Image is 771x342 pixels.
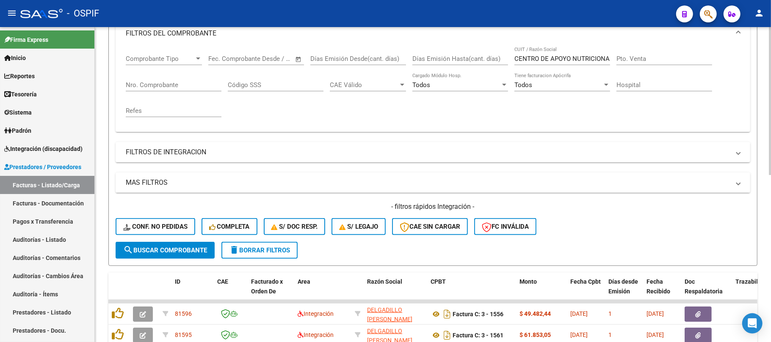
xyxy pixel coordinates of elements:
span: [DATE] [570,331,588,338]
span: Reportes [4,71,35,81]
span: CAE SIN CARGAR [400,223,460,230]
div: FILTROS DEL COMPROBANTE [116,47,750,132]
span: Sistema [4,108,32,117]
span: Todos [412,81,430,89]
button: S/ Doc Resp. [264,218,326,235]
span: [DATE] [570,310,588,317]
strong: $ 49.482,44 [520,310,551,317]
span: 1 [608,310,612,317]
span: 1 [608,331,612,338]
span: [DATE] [647,310,664,317]
span: Trazabilidad [735,278,770,285]
span: CAE Válido [330,81,398,89]
span: FC Inválida [482,223,529,230]
datatable-header-cell: Días desde Emisión [605,273,643,310]
i: Descargar documento [442,328,453,342]
button: FC Inválida [474,218,536,235]
span: S/ legajo [339,223,378,230]
datatable-header-cell: Area [294,273,351,310]
span: Doc Respaldatoria [685,278,723,295]
datatable-header-cell: Fecha Recibido [643,273,681,310]
mat-expansion-panel-header: MAS FILTROS [116,172,750,193]
datatable-header-cell: Razón Social [364,273,427,310]
span: Todos [514,81,532,89]
span: Tesorería [4,90,37,99]
datatable-header-cell: Monto [516,273,567,310]
span: Monto [520,278,537,285]
span: Prestadores / Proveedores [4,162,81,172]
i: Descargar documento [442,307,453,321]
span: Días desde Emisión [608,278,638,295]
span: ID [175,278,180,285]
span: Integración (discapacidad) [4,144,83,153]
button: Completa [202,218,257,235]
mat-icon: menu [7,8,17,18]
strong: Factura C: 3 - 1556 [453,311,503,317]
span: CAE [217,278,228,285]
span: Integración [298,331,334,338]
span: CPBT [431,278,446,285]
span: Firma Express [4,35,48,44]
datatable-header-cell: CPBT [427,273,516,310]
span: - OSPIF [67,4,99,23]
span: Razón Social [367,278,402,285]
span: DELGADILLO [PERSON_NAME] [367,306,412,323]
span: Inicio [4,53,26,63]
span: Integración [298,310,334,317]
span: 81595 [175,331,192,338]
button: CAE SIN CARGAR [392,218,468,235]
mat-icon: person [754,8,764,18]
span: [DATE] [647,331,664,338]
span: Completa [209,223,250,230]
datatable-header-cell: ID [171,273,214,310]
div: Open Intercom Messenger [742,313,763,334]
span: Fecha Cpbt [570,278,601,285]
button: Buscar Comprobante [116,242,215,259]
button: Conf. no pedidas [116,218,195,235]
datatable-header-cell: Doc Respaldatoria [681,273,732,310]
button: Open calendar [294,55,304,64]
span: Fecha Recibido [647,278,670,295]
button: Borrar Filtros [221,242,298,259]
span: Area [298,278,310,285]
input: Fecha fin [250,55,291,63]
strong: Factura C: 3 - 1561 [453,332,503,339]
mat-expansion-panel-header: FILTROS DE INTEGRACION [116,142,750,162]
mat-icon: delete [229,245,239,255]
h4: - filtros rápidos Integración - [116,202,750,211]
input: Fecha inicio [208,55,243,63]
span: 81596 [175,310,192,317]
span: Padrón [4,126,31,135]
div: 27276924767 [367,305,424,323]
span: S/ Doc Resp. [271,223,318,230]
mat-expansion-panel-header: FILTROS DEL COMPROBANTE [116,20,750,47]
strong: $ 61.853,05 [520,331,551,338]
mat-panel-title: FILTROS DE INTEGRACION [126,148,730,157]
datatable-header-cell: CAE [214,273,248,310]
button: S/ legajo [332,218,386,235]
mat-panel-title: MAS FILTROS [126,178,730,187]
datatable-header-cell: Facturado x Orden De [248,273,294,310]
span: Conf. no pedidas [123,223,188,230]
mat-panel-title: FILTROS DEL COMPROBANTE [126,29,730,38]
datatable-header-cell: Fecha Cpbt [567,273,605,310]
span: Buscar Comprobante [123,246,207,254]
span: Facturado x Orden De [251,278,283,295]
span: Borrar Filtros [229,246,290,254]
mat-icon: search [123,245,133,255]
span: Comprobante Tipo [126,55,194,63]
